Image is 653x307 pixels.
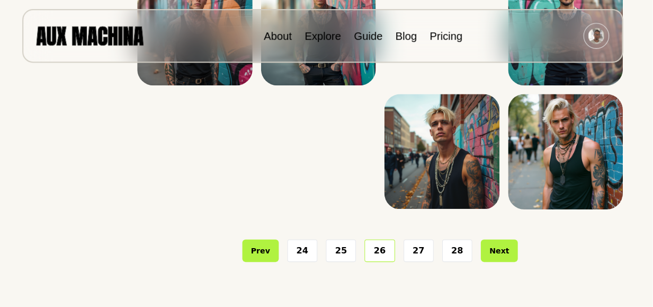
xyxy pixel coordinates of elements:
[292,240,321,262] button: 24
[144,97,257,210] img: 202504_AuxMachina_02725_.png
[309,33,345,45] a: Explore
[510,97,624,210] img: 202504_AuxMachina_02728_.png
[445,240,475,262] button: 28
[330,240,360,262] button: 25
[247,240,283,262] button: Prev
[357,33,386,45] a: Guide
[407,240,436,262] button: 27
[43,30,149,48] img: AUX MACHINA
[388,97,501,210] img: 202504_AuxMachina_02727_.png
[399,33,420,45] a: Blog
[269,33,296,45] a: About
[589,31,605,47] img: Avatar
[368,240,398,262] button: 26
[266,97,379,210] img: 202504_AuxMachina_02726_.png
[483,240,520,262] button: Next
[433,33,465,45] a: Pricing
